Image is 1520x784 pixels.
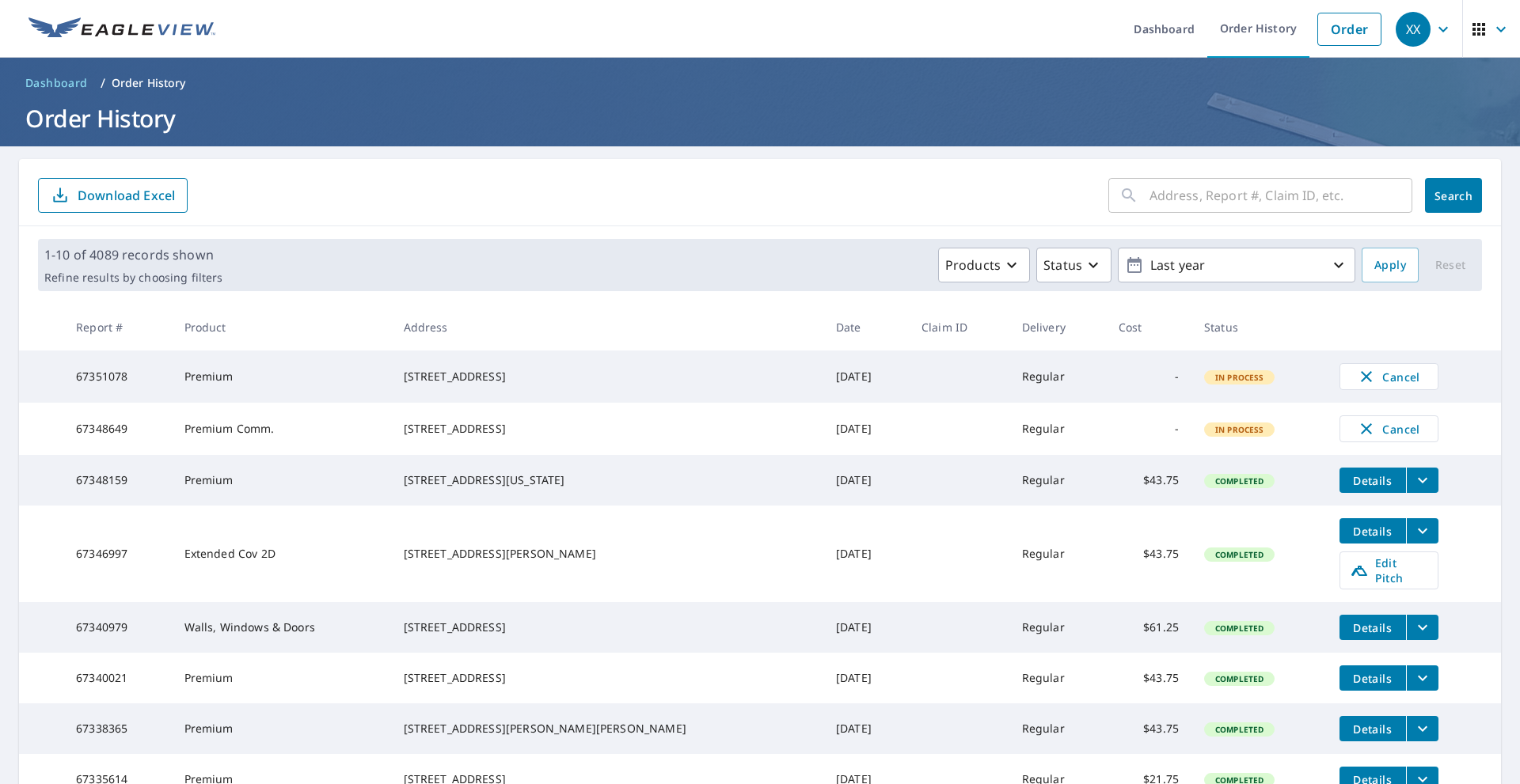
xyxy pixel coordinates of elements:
[19,70,1501,96] nav: breadcrumb
[1406,518,1438,543] button: filesDropdownBtn-67346997
[172,350,391,403] td: Premium
[1009,403,1106,455] td: Regular
[823,455,909,506] td: [DATE]
[823,703,909,754] td: [DATE]
[1106,602,1191,653] td: $61.25
[19,102,1501,134] h1: Order History
[823,653,909,703] td: [DATE]
[1206,475,1273,487] span: Completed
[1206,724,1273,735] span: Completed
[63,350,171,403] td: 67351078
[404,546,811,562] div: [STREET_ADDRESS][PERSON_NAME]
[404,472,811,488] div: [STREET_ADDRESS][US_STATE]
[823,350,909,403] td: [DATE]
[1406,665,1438,691] button: filesDropdownBtn-67340021
[1349,671,1396,686] span: Details
[1317,13,1381,46] a: Order
[404,619,811,635] div: [STREET_ADDRESS]
[945,256,1001,275] p: Products
[1149,173,1412,218] input: Address, Report #, Claim ID, etc.
[1043,256,1082,275] p: Status
[823,506,909,602] td: [DATE]
[172,403,391,455] td: Premium Comm.
[1356,419,1422,438] span: Cancel
[1339,665,1406,691] button: detailsBtn-67340021
[172,703,391,754] td: Premium
[1339,518,1406,543] button: detailsBtn-67346997
[1406,468,1438,493] button: filesDropdownBtn-67348159
[1374,256,1406,275] span: Apply
[823,304,909,350] th: Date
[172,653,391,703] td: Premium
[172,506,391,602] td: Extended Cov 2D
[63,304,171,350] th: Report #
[1191,304,1327,350] th: Status
[63,455,171,506] td: 67348159
[63,506,171,602] td: 67346997
[1106,350,1191,403] td: -
[63,602,171,653] td: 67340979
[19,70,94,96] a: Dashboard
[25,75,88,91] span: Dashboard
[1009,506,1106,602] td: Regular
[391,304,824,350] th: Address
[172,304,391,350] th: Product
[63,653,171,703] td: 67340021
[1009,350,1106,403] td: Regular
[823,602,909,653] td: [DATE]
[78,187,175,204] p: Download Excel
[1106,455,1191,506] td: $43.75
[1106,653,1191,703] td: $43.75
[38,178,188,213] button: Download Excel
[1356,367,1422,386] span: Cancel
[1349,473,1396,488] span: Details
[909,304,1009,350] th: Claim ID
[1206,673,1273,684] span: Completed
[1339,551,1438,589] a: Edit Pitch
[1009,653,1106,703] td: Regular
[1106,506,1191,602] td: $43.75
[1009,703,1106,754] td: Regular
[1339,415,1438,442] button: Cancel
[1206,424,1274,435] span: In Process
[1009,304,1106,350] th: Delivery
[938,248,1030,282] button: Products
[1339,716,1406,741] button: detailsBtn-67338365
[1206,372,1274,383] span: In Process
[1009,455,1106,506] td: Regular
[1349,722,1396,737] span: Details
[404,421,811,437] div: [STREET_ADDRESS]
[1009,602,1106,653] td: Regular
[1144,252,1329,279] p: Last year
[44,245,222,264] p: 1-10 of 4089 records shown
[823,403,909,455] td: [DATE]
[172,602,391,653] td: Walls, Windows & Doors
[1438,188,1469,203] span: Search
[1339,468,1406,493] button: detailsBtn-67348159
[1339,615,1406,640] button: detailsBtn-67340979
[1106,304,1191,350] th: Cost
[1206,623,1273,634] span: Completed
[101,74,105,93] li: /
[1206,549,1273,560] span: Completed
[404,721,811,737] div: [STREET_ADDRESS][PERSON_NAME][PERSON_NAME]
[1349,620,1396,635] span: Details
[404,369,811,384] div: [STREET_ADDRESS]
[1036,248,1111,282] button: Status
[1406,615,1438,640] button: filesDropdownBtn-67340979
[1406,716,1438,741] button: filesDropdownBtn-67338365
[1106,703,1191,754] td: $43.75
[1118,248,1355,282] button: Last year
[172,455,391,506] td: Premium
[28,17,215,41] img: EV Logo
[1339,363,1438,390] button: Cancel
[63,403,171,455] td: 67348649
[112,75,186,91] p: Order History
[1396,12,1431,47] div: XX
[1106,403,1191,455] td: -
[44,271,222,285] p: Refine results by choosing filters
[404,670,811,686] div: [STREET_ADDRESS]
[63,703,171,754] td: 67338365
[1349,524,1396,539] span: Details
[1362,248,1419,282] button: Apply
